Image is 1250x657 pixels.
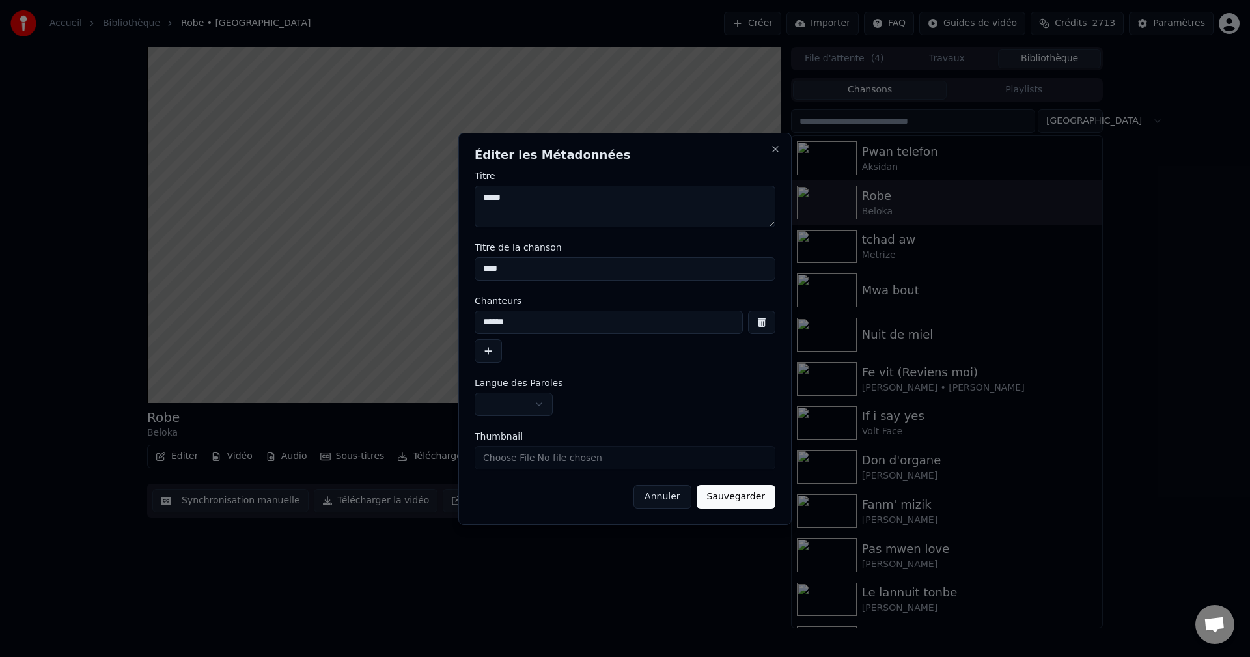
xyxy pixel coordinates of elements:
button: Annuler [633,485,691,509]
label: Titre de la chanson [475,243,775,252]
span: Thumbnail [475,432,523,441]
label: Chanteurs [475,296,775,305]
button: Sauvegarder [697,485,775,509]
label: Titre [475,171,775,180]
span: Langue des Paroles [475,378,563,387]
h2: Éditer les Métadonnées [475,149,775,161]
